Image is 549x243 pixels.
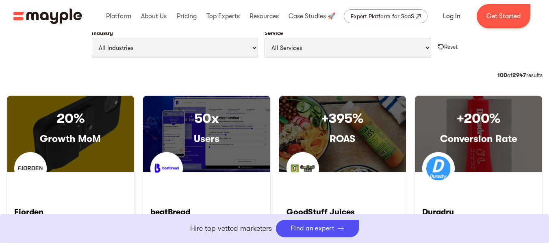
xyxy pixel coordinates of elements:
a: +200%Conversion Rate [415,96,542,172]
h3: Growth MoM [7,133,134,145]
h3: +395% [279,111,406,126]
div: Expert Platform for SaaS [351,11,414,21]
div: Find an expert [291,225,335,232]
label: Service [265,30,431,36]
h3: ROAS [279,133,406,145]
a: Log In [433,6,470,26]
a: Get Started [477,4,530,28]
p: Hire top vetted marketers [190,223,272,234]
img: reset all filters [438,43,444,50]
div: Top Experts [204,3,242,29]
label: Industry [92,30,258,36]
div: Pricing [175,3,199,29]
h3: Users [143,133,270,145]
a: home [13,9,82,24]
div: Reset [444,43,458,51]
a: 50xUsers [143,96,270,172]
strong: 100 [497,72,507,78]
form: Filter Cases Form [7,24,542,65]
div: About Us [139,3,169,29]
div: Resources [247,3,281,29]
a: +395%ROAS [279,96,406,172]
div: of results [497,71,542,79]
h3: Conversion Rate [415,133,542,145]
a: Expert Platform for SaaS [344,9,427,23]
h3: 50x [143,111,270,126]
img: Mayple logo [13,9,82,24]
div: Platform [104,3,133,29]
a: 20%Growth MoM [7,96,134,172]
h3: +200% [415,111,542,126]
strong: 2947 [512,72,526,78]
h3: 20% [7,111,134,126]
